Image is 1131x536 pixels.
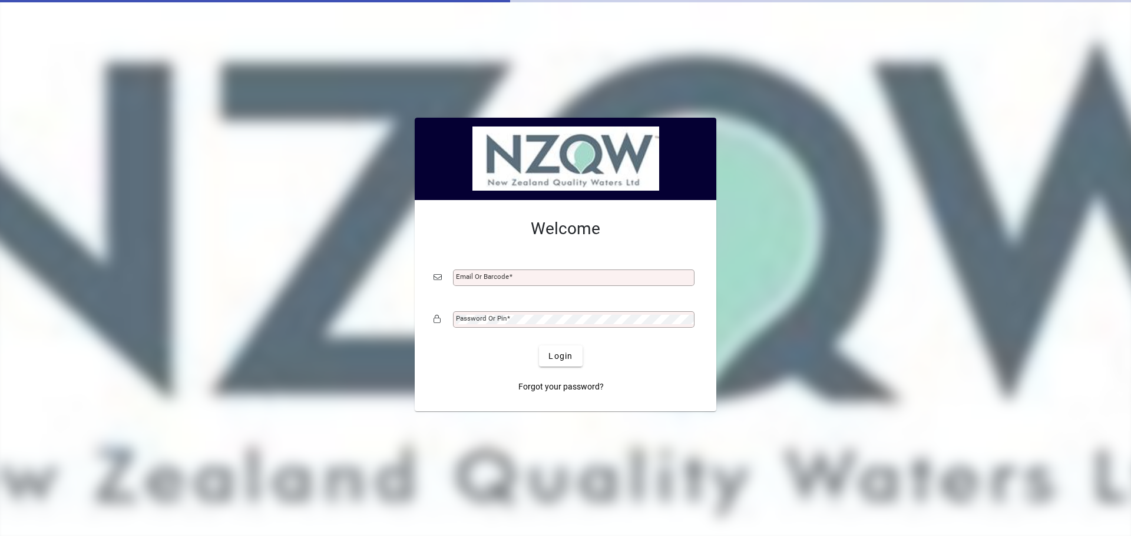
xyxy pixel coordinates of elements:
mat-label: Email or Barcode [456,272,509,281]
mat-label: Password or Pin [456,314,507,322]
span: Forgot your password? [518,381,604,393]
button: Login [539,345,582,367]
a: Forgot your password? [514,376,609,397]
h2: Welcome [434,219,697,239]
span: Login [548,350,573,362]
